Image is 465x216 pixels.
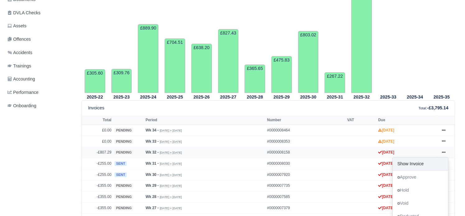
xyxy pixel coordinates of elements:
[5,47,74,59] a: Accidents
[265,136,346,147] td: #0000008353
[215,93,242,101] th: 2025-27
[115,161,127,166] span: sent
[146,206,159,210] strong: Wk 27 -
[298,31,319,93] td: £803.02
[115,183,133,188] span: pending
[82,125,113,136] td: £0.00
[82,147,113,158] td: -£807.29
[82,93,108,101] th: 2025-22
[160,184,182,188] small: [DATE] » [DATE]
[265,115,346,125] th: Number
[5,33,74,45] a: Offences
[378,139,394,144] strong: [DATE]
[115,195,133,199] span: pending
[5,86,74,99] a: Performance
[434,186,465,216] iframe: Chat Widget
[265,191,346,203] td: #0000007585
[82,169,113,180] td: -£255.00
[7,76,35,83] span: Accounting
[393,184,448,197] a: Hold
[378,161,394,166] strong: [DATE]
[265,158,346,169] td: #0000008030
[160,206,182,210] small: [DATE] » [DATE]
[427,105,449,110] strong: -£3,795.14
[115,128,133,133] span: pending
[218,29,239,93] td: £827.43
[146,172,159,177] strong: Wk 30 -
[375,93,402,101] th: 2025-33
[7,36,31,43] span: Offences
[393,158,448,171] a: Show Invoice
[5,20,74,32] a: Assets
[146,139,159,144] strong: Wk 33 -
[419,106,426,110] small: Total
[144,115,265,125] th: Period
[5,60,74,72] a: Trainings
[82,191,113,203] td: -£355.00
[115,150,133,155] span: pending
[160,195,182,199] small: [DATE] » [DATE]
[188,93,215,101] th: 2025-26
[138,24,158,93] td: £889.90
[265,147,346,158] td: #0000008158
[295,93,322,101] th: 2025-30
[265,202,346,214] td: #0000007379
[5,73,74,85] a: Accounting
[191,44,212,93] td: £638.20
[393,197,448,210] a: Void
[268,93,295,101] th: 2025-29
[146,183,159,188] strong: Wk 29 -
[7,62,31,70] span: Trainings
[7,89,39,96] span: Performance
[115,172,127,177] span: sent
[146,128,159,132] strong: Wk 34 -
[7,9,40,16] span: DVLA Checks
[111,69,132,93] td: £309.76
[322,93,348,101] th: 2025-31
[265,169,346,180] td: #0000007920
[160,162,182,166] small: [DATE] » [DATE]
[378,128,394,132] strong: [DATE]
[265,180,346,191] td: #0000007735
[348,93,375,101] th: 2025-32
[5,100,74,112] a: Onboarding
[160,129,182,132] small: [DATE] » [DATE]
[428,93,455,101] th: 2025-35
[7,22,26,30] span: Assets
[115,206,133,210] span: pending
[7,102,36,109] span: Onboarding
[393,171,448,184] a: Approve
[146,150,159,154] strong: Wk 32 -
[245,65,265,93] td: £365.65
[378,172,394,177] strong: [DATE]
[346,115,377,125] th: VAT
[378,206,394,210] strong: [DATE]
[115,139,133,144] span: pending
[402,93,429,101] th: 2025-34
[82,158,113,169] td: -£255.00
[82,115,113,125] th: Total
[160,140,182,144] small: [DATE] » [DATE]
[271,56,292,93] td: £475.83
[378,195,394,199] strong: [DATE]
[7,49,32,56] span: Accidents
[82,202,113,214] td: -£355.00
[108,93,135,101] th: 2025-23
[160,151,182,154] small: [DATE] » [DATE]
[5,7,74,19] a: DVLA Checks
[88,105,104,111] h6: Invoices
[378,183,394,188] strong: [DATE]
[377,115,436,125] th: Due
[146,195,159,199] strong: Wk 28 -
[242,93,268,101] th: 2025-28
[265,125,346,136] td: #0000008464
[135,93,162,101] th: 2025-24
[85,69,105,93] td: £305.60
[82,180,113,191] td: -£355.00
[378,150,394,154] strong: [DATE]
[325,72,345,93] td: £267.22
[146,161,159,166] strong: Wk 31 -
[419,104,449,112] div: :
[160,173,182,177] small: [DATE] » [DATE]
